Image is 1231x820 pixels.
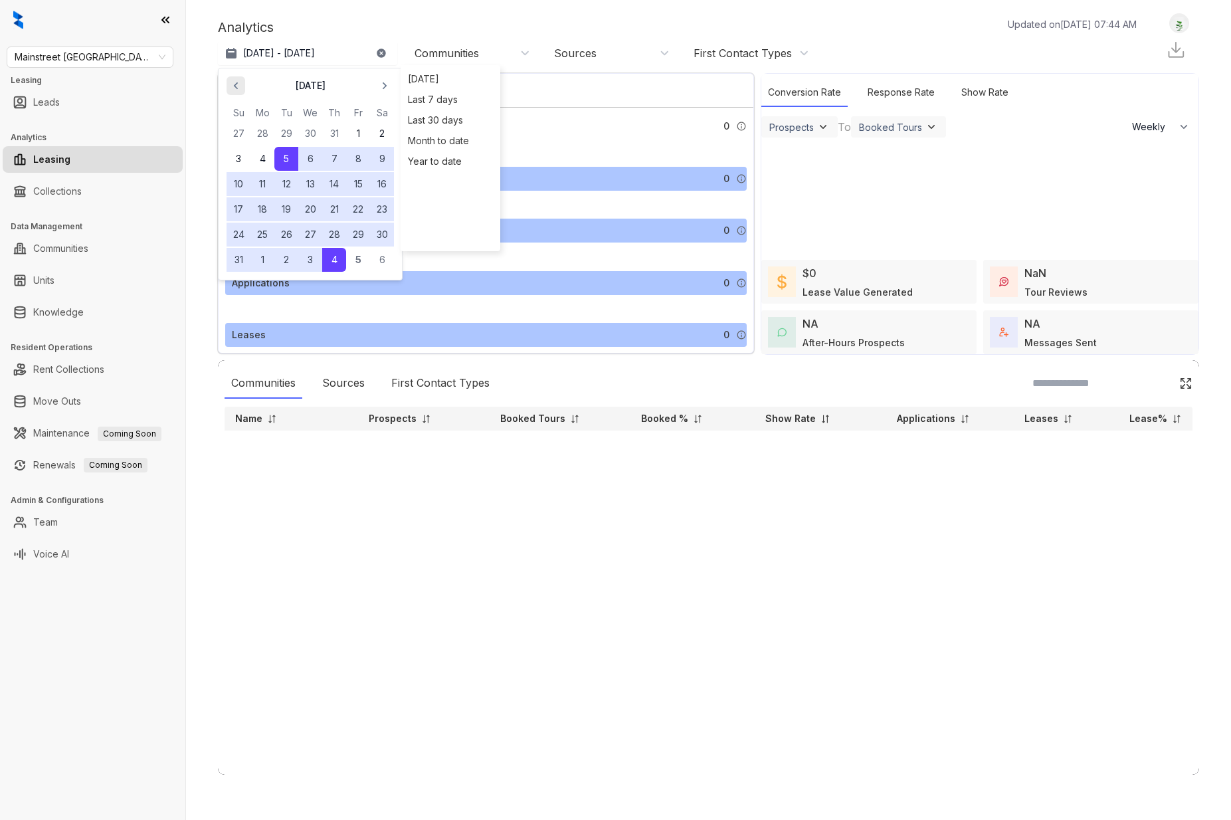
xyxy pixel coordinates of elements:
[298,147,322,171] button: 6
[404,130,497,151] div: Month to date
[1024,412,1058,425] p: Leases
[3,299,183,326] li: Knowledge
[346,223,370,247] button: 29
[1170,17,1188,31] img: UserAvatar
[33,452,147,478] a: RenewalsComing Soon
[803,285,913,299] div: Lease Value Generated
[298,172,322,196] button: 13
[250,248,274,272] button: 1
[33,356,104,383] a: Rent Collections
[404,110,497,130] div: Last 30 days
[33,235,88,262] a: Communities
[235,412,262,425] p: Name
[925,120,938,134] img: ViewFilterArrow
[1172,414,1182,424] img: sorting
[803,316,818,332] div: NA
[33,388,81,415] a: Move Outs
[3,509,183,536] li: Team
[3,89,183,116] li: Leads
[346,197,370,221] button: 22
[723,223,729,238] span: 0
[3,452,183,478] li: Renewals
[11,132,185,144] h3: Analytics
[15,47,165,67] span: Mainstreet Canada
[761,78,848,107] div: Conversion Rate
[554,46,597,60] div: Sources
[1179,377,1192,390] img: Click Icon
[955,78,1015,107] div: Show Rate
[415,46,479,60] div: Communities
[346,147,370,171] button: 8
[250,223,274,247] button: 25
[861,78,941,107] div: Response Rate
[1063,414,1073,424] img: sorting
[250,147,274,171] button: 4
[3,178,183,205] li: Collections
[322,223,346,247] button: 28
[33,299,84,326] a: Knowledge
[33,178,82,205] a: Collections
[777,328,787,338] img: AfterHoursConversations
[274,172,298,196] button: 12
[1024,336,1097,350] div: Messages Sent
[999,328,1008,337] img: TotalFum
[960,414,970,424] img: sorting
[3,146,183,173] li: Leasing
[736,121,747,132] img: Info
[370,248,394,272] button: 6
[723,119,729,134] span: 0
[33,541,69,567] a: Voice AI
[765,412,816,425] p: Show Rate
[243,47,315,60] p: [DATE] - [DATE]
[736,225,747,236] img: Info
[227,106,250,120] th: Sunday
[370,106,394,120] th: Saturday
[267,414,277,424] img: sorting
[370,172,394,196] button: 16
[218,41,397,65] button: [DATE] - [DATE]
[274,147,298,171] button: 5
[1124,115,1198,139] button: Weekly
[641,412,688,425] p: Booked %
[298,197,322,221] button: 20
[322,106,346,120] th: Thursday
[33,89,60,116] a: Leads
[295,79,326,92] p: [DATE]
[723,328,729,342] span: 0
[693,414,703,424] img: sorting
[570,414,580,424] img: sorting
[298,223,322,247] button: 27
[369,412,417,425] p: Prospects
[370,223,394,247] button: 30
[370,122,394,146] button: 2
[218,17,274,37] p: Analytics
[274,122,298,146] button: 29
[225,368,302,399] div: Communities
[346,172,370,196] button: 15
[736,173,747,184] img: Info
[227,248,250,272] button: 31
[322,248,346,272] button: 4
[322,147,346,171] button: 7
[11,342,185,354] h3: Resident Operations
[33,509,58,536] a: Team
[227,172,250,196] button: 10
[298,248,322,272] button: 3
[897,412,955,425] p: Applications
[322,197,346,221] button: 21
[346,106,370,120] th: Friday
[13,11,23,29] img: logo
[3,388,183,415] li: Move Outs
[820,414,830,424] img: sorting
[803,336,905,350] div: After-Hours Prospects
[769,122,814,133] div: Prospects
[1132,120,1173,134] span: Weekly
[227,223,250,247] button: 24
[370,147,394,171] button: 9
[838,119,851,135] div: To
[274,197,298,221] button: 19
[227,197,250,221] button: 17
[98,427,161,441] span: Coming Soon
[736,330,747,340] img: Info
[385,368,496,399] div: First Contact Types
